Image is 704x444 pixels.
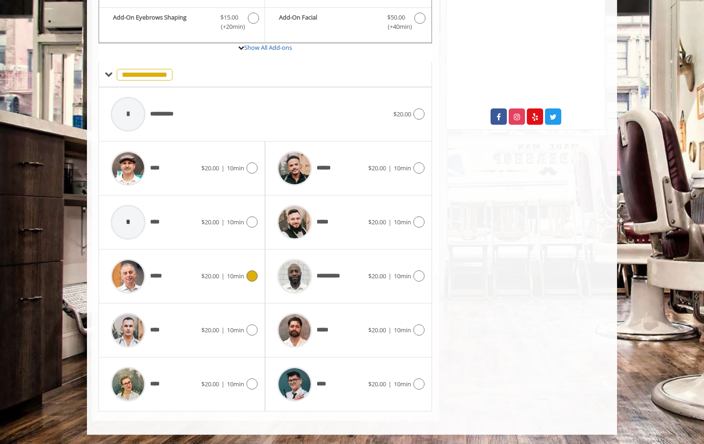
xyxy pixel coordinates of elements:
span: | [388,272,392,280]
span: | [221,164,225,172]
span: 10min [227,218,244,226]
label: Add-On Eyebrows Shaping [104,13,260,34]
span: $20.00 [368,326,386,334]
span: $20.00 [201,326,219,334]
span: | [388,218,392,226]
span: 10min [227,380,244,388]
span: (+20min ) [216,22,243,32]
span: 10min [394,164,411,172]
span: | [388,380,392,388]
span: 10min [394,326,411,334]
span: 10min [394,380,411,388]
span: $20.00 [201,218,219,226]
span: | [388,164,392,172]
span: $20.00 [393,110,411,118]
span: 10min [227,326,244,334]
span: 10min [394,218,411,226]
span: $15.00 [220,13,238,22]
span: $50.00 [387,13,405,22]
span: $20.00 [201,380,219,388]
span: 10min [227,272,244,280]
span: | [221,272,225,280]
span: (+40min ) [382,22,410,32]
span: $20.00 [368,380,386,388]
span: | [388,326,392,334]
span: | [221,326,225,334]
b: Add-On Facial [279,13,378,32]
span: $20.00 [368,164,386,172]
span: | [221,218,225,226]
a: Show All Add-ons [244,43,292,52]
label: Add-On Facial [270,13,426,34]
span: $20.00 [201,164,219,172]
span: | [221,380,225,388]
b: Add-On Eyebrows Shaping [113,13,211,32]
span: 10min [394,272,411,280]
span: $20.00 [368,272,386,280]
span: $20.00 [201,272,219,280]
span: $20.00 [368,218,386,226]
span: 10min [227,164,244,172]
